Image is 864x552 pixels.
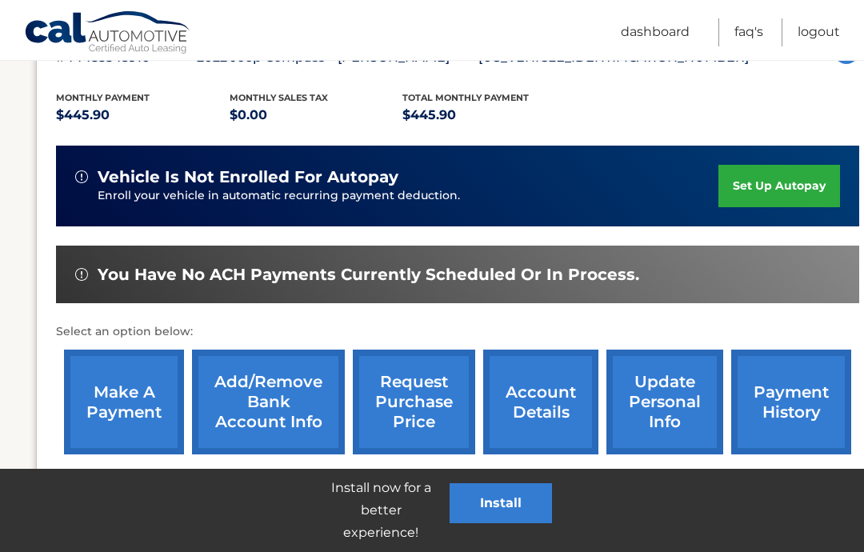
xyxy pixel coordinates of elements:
[798,18,840,46] a: Logout
[402,104,576,126] p: $445.90
[98,187,718,205] p: Enroll your vehicle in automatic recurring payment deduction.
[56,104,230,126] p: $445.90
[718,165,840,207] a: set up autopay
[64,350,184,454] a: make a payment
[98,167,398,187] span: vehicle is not enrolled for autopay
[312,477,450,544] p: Install now for a better experience!
[75,170,88,183] img: alert-white.svg
[402,92,529,103] span: Total Monthly Payment
[230,104,403,126] p: $0.00
[230,92,328,103] span: Monthly sales Tax
[75,268,88,281] img: alert-white.svg
[483,350,598,454] a: account details
[24,10,192,57] a: Cal Automotive
[192,350,345,454] a: Add/Remove bank account info
[450,483,552,523] button: Install
[621,18,690,46] a: Dashboard
[353,350,475,454] a: request purchase price
[56,92,150,103] span: Monthly Payment
[734,18,763,46] a: FAQ's
[98,265,639,285] span: You have no ACH payments currently scheduled or in process.
[56,322,859,342] p: Select an option below:
[606,350,723,454] a: update personal info
[731,350,851,454] a: payment history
